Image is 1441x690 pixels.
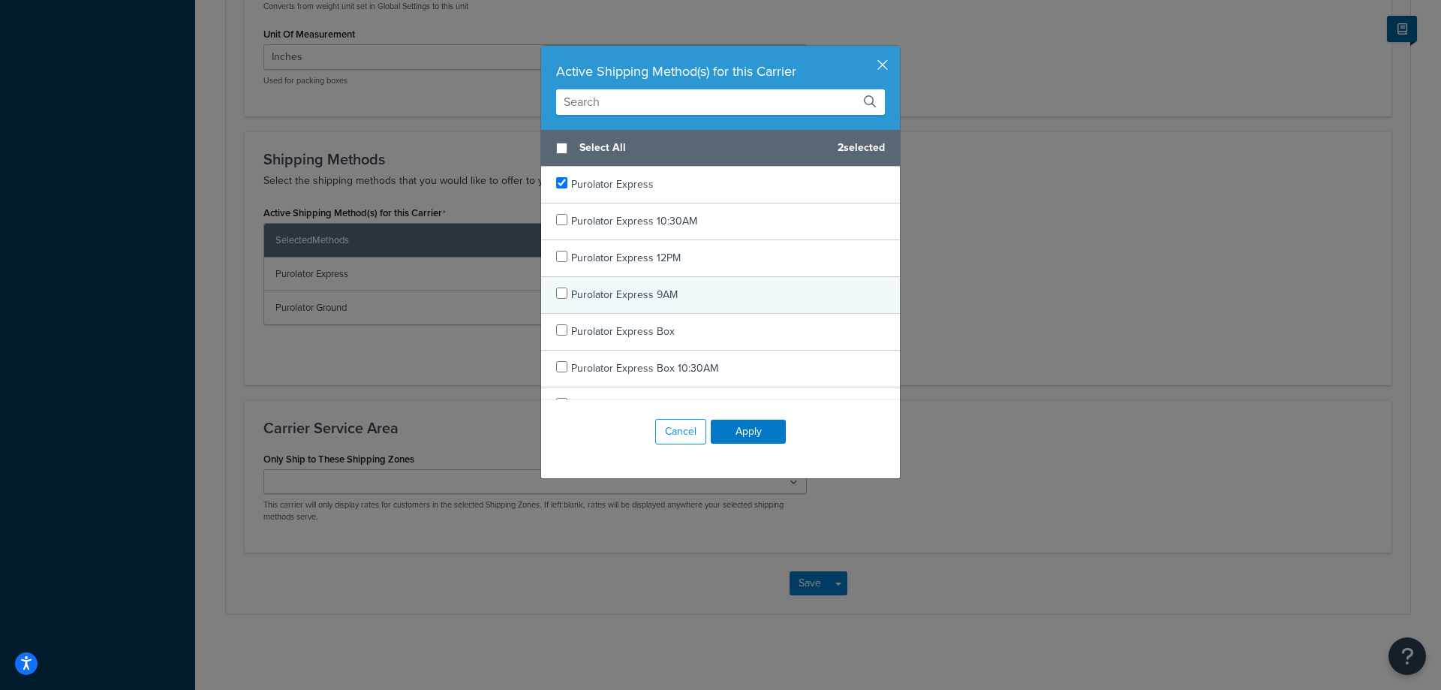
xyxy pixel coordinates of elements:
[556,61,885,82] div: Active Shipping Method(s) for this Carrier
[571,287,678,303] span: Purolator Express 9AM
[571,324,675,339] span: Purolator Express Box
[571,250,681,266] span: Purolator Express 12PM
[556,89,885,115] input: Search
[571,397,702,413] span: Purolator Express Box 12PM
[571,176,654,192] span: Purolator Express
[541,130,900,167] div: 2 selected
[571,360,718,376] span: Purolator Express Box 10:30AM
[579,137,826,158] span: Select All
[711,420,786,444] button: Apply
[571,213,697,229] span: Purolator Express 10:30AM
[655,419,706,444] button: Cancel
